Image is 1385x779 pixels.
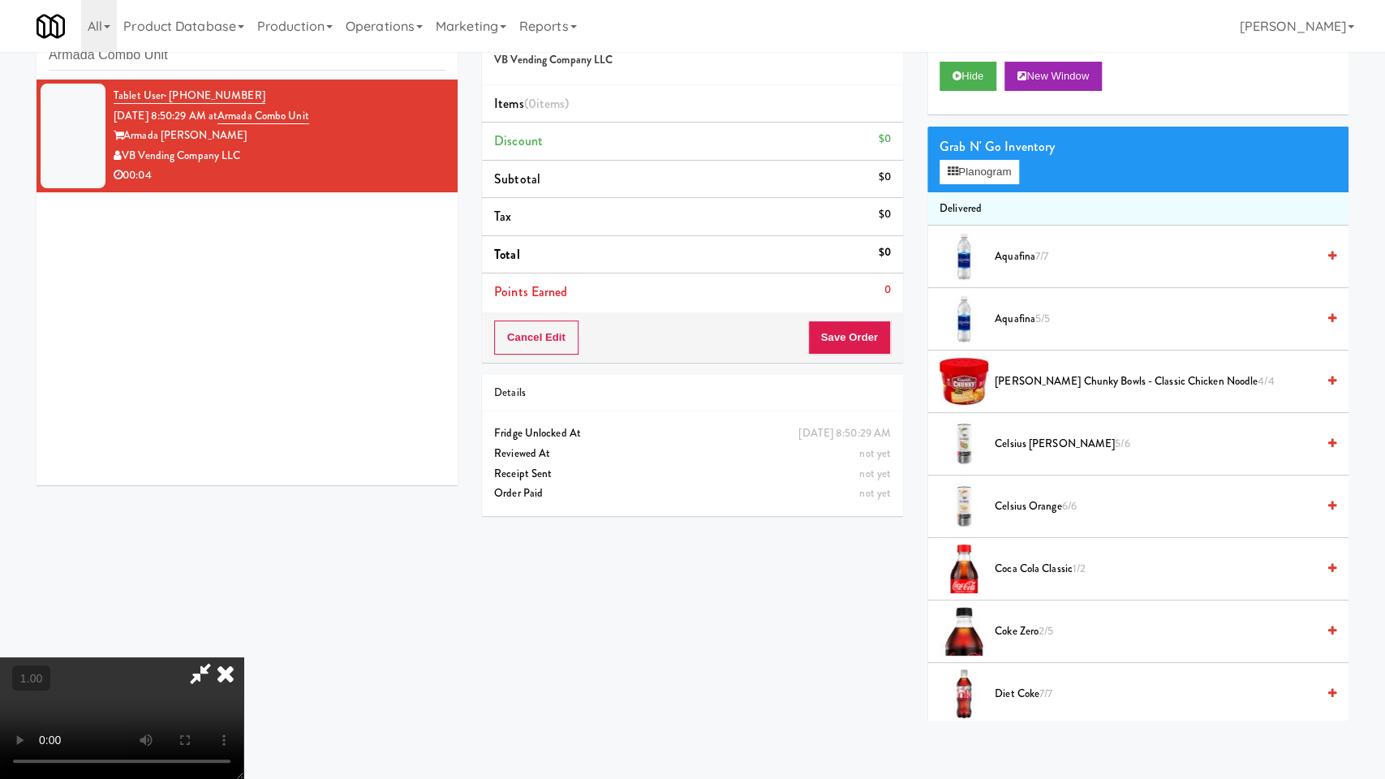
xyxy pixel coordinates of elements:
[927,192,1348,226] li: Delivered
[494,424,891,444] div: Fridge Unlocked At
[114,108,217,123] span: [DATE] 8:50:29 AM at
[494,321,579,355] button: Cancel Edit
[940,160,1019,184] button: Planogram
[37,80,458,192] li: Tablet User· [PHONE_NUMBER][DATE] 8:50:29 AM atArmada Combo UnitArmada [PERSON_NAME]VB Vending Co...
[995,497,1316,517] span: Celsius Orange
[995,372,1316,392] span: [PERSON_NAME] Chunky Bowls - Classic Chicken Noodle
[940,135,1336,159] div: Grab N' Go Inventory
[879,167,891,187] div: $0
[114,146,445,166] div: VB Vending Company LLC
[988,622,1336,642] div: Coke Zero2/5
[494,444,891,464] div: Reviewed At
[995,622,1316,642] span: Coke Zero
[494,245,520,264] span: Total
[988,309,1336,329] div: Aquafina5/5
[988,434,1336,454] div: Celsius [PERSON_NAME]5/6
[1258,373,1274,389] span: 4/4
[940,62,996,91] button: Hide
[494,131,543,150] span: Discount
[1039,623,1053,639] span: 2/5
[995,247,1316,267] span: Aquafina
[988,497,1336,517] div: Celsius Orange6/6
[494,94,569,113] span: Items
[995,684,1316,704] span: Diet coke
[37,12,65,41] img: Micromart
[494,207,511,226] span: Tax
[164,88,265,103] span: · [PHONE_NUMBER]
[859,445,891,461] span: not yet
[879,243,891,263] div: $0
[494,383,891,403] div: Details
[988,559,1336,579] div: Coca Cola Classic1/2
[1004,62,1102,91] button: New Window
[995,559,1316,579] span: Coca Cola Classic
[988,684,1336,704] div: Diet coke7/7
[1035,248,1048,264] span: 7/7
[536,94,566,113] ng-pluralize: items
[494,54,891,67] h5: VB Vending Company LLC
[494,170,540,188] span: Subtotal
[879,129,891,149] div: $0
[1115,436,1129,451] span: 5/6
[217,108,309,124] a: Armada Combo Unit
[988,247,1336,267] div: Aquafina7/7
[1073,561,1086,576] span: 1/2
[1035,311,1050,326] span: 5/5
[859,485,891,501] span: not yet
[808,321,891,355] button: Save Order
[49,41,445,71] input: Search vision orders
[494,282,567,301] span: Points Earned
[988,372,1336,392] div: [PERSON_NAME] Chunky Bowls - Classic Chicken Noodle4/4
[114,166,445,186] div: 00:04
[995,309,1316,329] span: Aquafina
[494,464,891,484] div: Receipt Sent
[114,126,445,146] div: Armada [PERSON_NAME]
[884,280,891,300] div: 0
[879,204,891,225] div: $0
[114,88,265,104] a: Tablet User· [PHONE_NUMBER]
[494,484,891,504] div: Order Paid
[1061,498,1076,514] span: 6/6
[995,434,1316,454] span: Celsius [PERSON_NAME]
[859,466,891,481] span: not yet
[798,424,891,444] div: [DATE] 8:50:29 AM
[1039,686,1052,701] span: 7/7
[523,94,569,113] span: (0 )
